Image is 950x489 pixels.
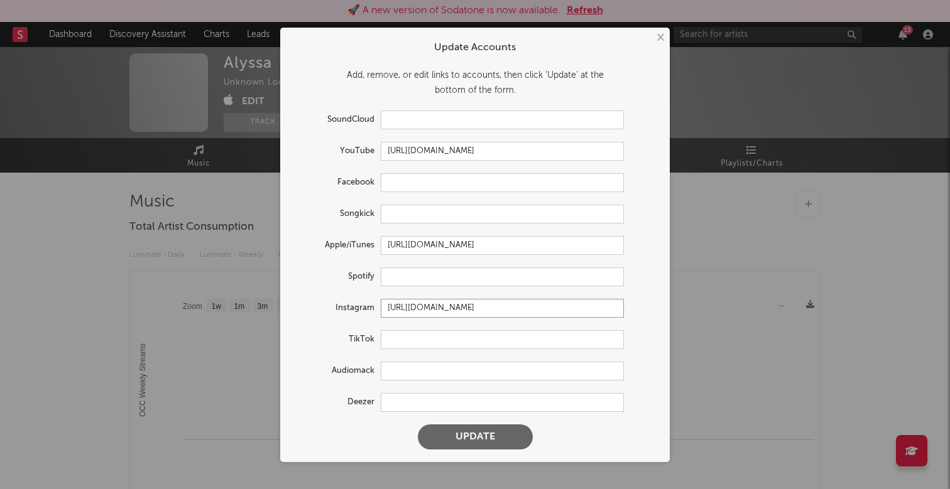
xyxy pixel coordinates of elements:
[293,301,381,316] label: Instagram
[293,40,657,55] div: Update Accounts
[653,31,667,45] button: ×
[293,395,381,410] label: Deezer
[293,238,381,253] label: Apple/iTunes
[293,363,381,379] label: Audiomack
[418,424,533,449] button: Update
[293,68,657,98] div: Add, remove, or edit links to accounts, then click 'Update' at the bottom of the form.
[293,175,381,190] label: Facebook
[293,144,381,159] label: YouTube
[293,332,381,347] label: TikTok
[293,207,381,222] label: Songkick
[293,269,381,284] label: Spotify
[293,112,381,127] label: SoundCloud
